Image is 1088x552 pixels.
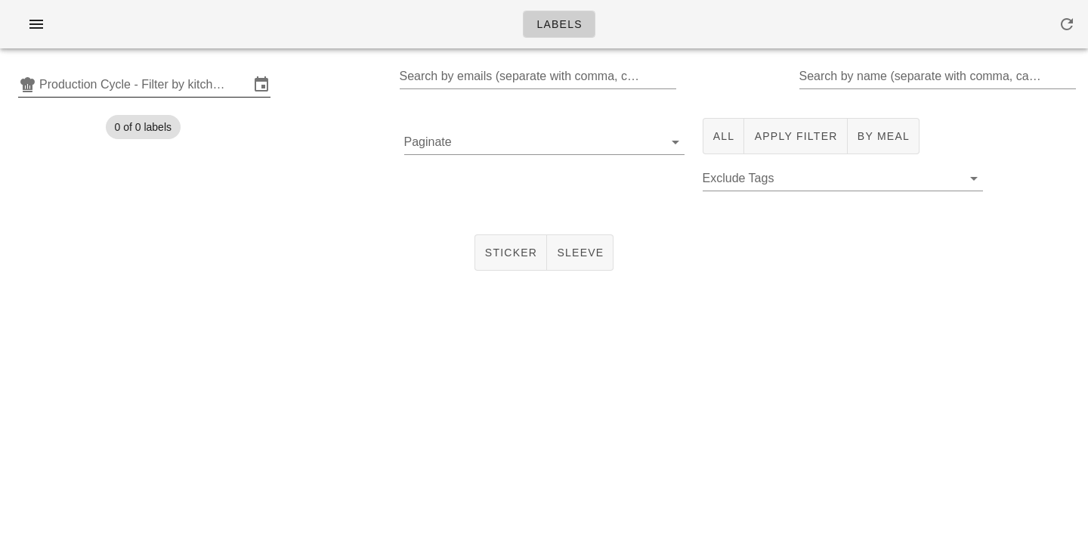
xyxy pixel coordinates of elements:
div: Paginate [404,130,685,154]
button: Sleeve [547,234,614,271]
span: 0 of 0 labels [115,115,172,139]
span: Sticker [484,247,538,259]
div: Exclude Tags [703,166,983,191]
span: All [712,130,735,142]
span: By Meal [857,130,910,142]
button: By Meal [848,118,920,154]
a: Labels [523,11,595,38]
span: Sleeve [556,247,604,259]
span: Apply Filter [753,130,837,142]
span: Labels [536,18,583,30]
button: Apply Filter [744,118,847,154]
button: All [703,118,745,154]
button: Sticker [474,234,548,271]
